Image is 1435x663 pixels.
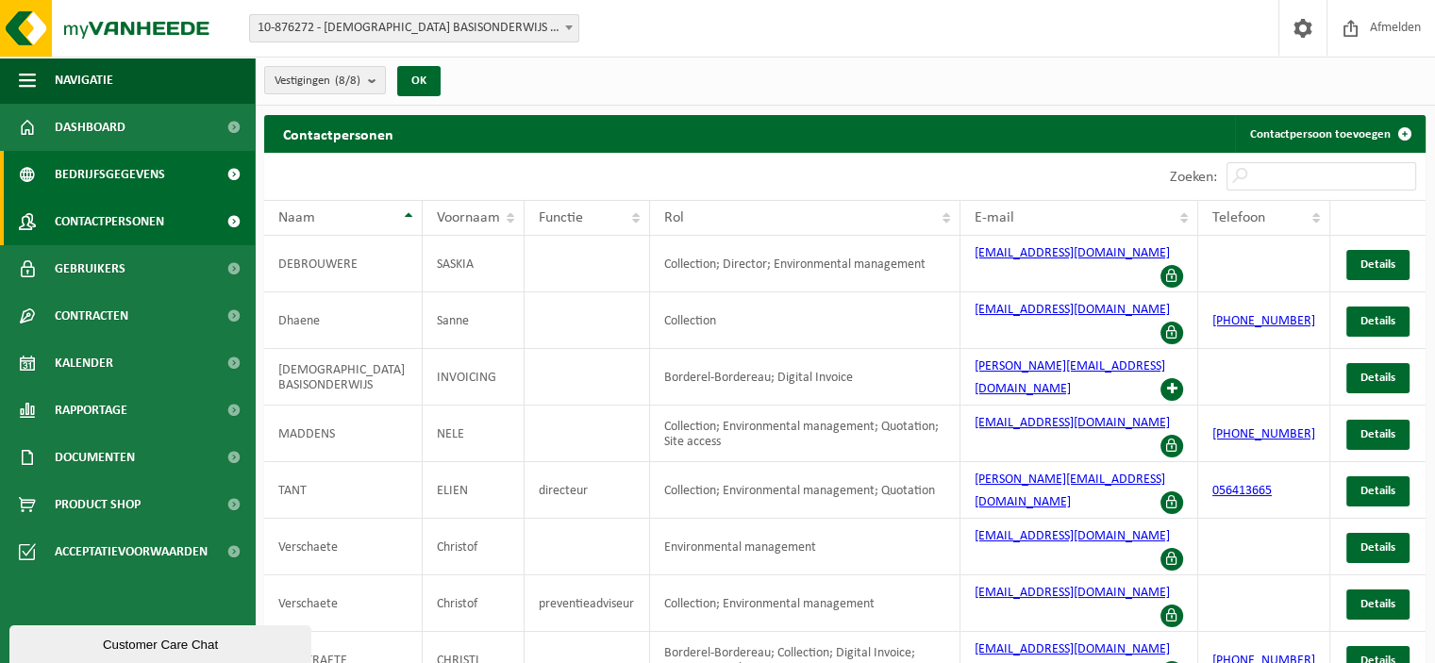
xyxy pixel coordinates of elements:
[539,210,583,225] span: Functie
[1346,533,1410,563] a: Details
[975,246,1170,260] a: [EMAIL_ADDRESS][DOMAIN_NAME]
[264,406,423,462] td: MADDENS
[55,245,125,292] span: Gebruikers
[423,292,525,349] td: Sanne
[397,66,441,96] button: OK
[525,575,650,632] td: preventieadviseur
[525,462,650,519] td: directeur
[9,622,315,663] iframe: chat widget
[1360,598,1395,610] span: Details
[55,198,164,245] span: Contactpersonen
[423,349,525,406] td: INVOICING
[1346,250,1410,280] a: Details
[1346,476,1410,506] a: Details
[1346,363,1410,393] a: Details
[275,67,360,95] span: Vestigingen
[55,387,127,434] span: Rapportage
[975,210,1014,225] span: E-mail
[264,115,412,152] h2: Contactpersonen
[1346,420,1410,450] a: Details
[975,416,1170,430] a: [EMAIL_ADDRESS][DOMAIN_NAME]
[975,303,1170,317] a: [EMAIL_ADDRESS][DOMAIN_NAME]
[249,14,579,42] span: 10-876272 - KATHOLIEK BASISONDERWIJS GULDENBERG VZW - WEVELGEM
[55,434,135,481] span: Documenten
[264,462,423,519] td: TANT
[650,292,960,349] td: Collection
[1235,115,1424,153] a: Contactpersoon toevoegen
[55,481,141,528] span: Product Shop
[55,340,113,387] span: Kalender
[975,359,1165,396] a: [PERSON_NAME][EMAIL_ADDRESS][DOMAIN_NAME]
[1360,428,1395,440] span: Details
[975,472,1165,509] a: [PERSON_NAME][EMAIL_ADDRESS][DOMAIN_NAME]
[423,575,525,632] td: Christof
[1212,484,1272,498] a: 056413665
[650,575,960,632] td: Collection; Environmental management
[1212,210,1265,225] span: Telefoon
[1360,315,1395,327] span: Details
[423,462,525,519] td: ELIEN
[423,236,525,292] td: SASKIA
[264,575,423,632] td: Verschaete
[1212,314,1315,328] a: [PHONE_NUMBER]
[1360,541,1395,554] span: Details
[423,406,525,462] td: NELE
[55,57,113,104] span: Navigatie
[335,75,360,87] count: (8/8)
[264,519,423,575] td: Verschaete
[55,292,128,340] span: Contracten
[1212,427,1315,441] a: [PHONE_NUMBER]
[55,528,208,575] span: Acceptatievoorwaarden
[264,292,423,349] td: Dhaene
[1360,258,1395,271] span: Details
[1346,307,1410,337] a: Details
[437,210,500,225] span: Voornaam
[650,519,960,575] td: Environmental management
[1170,170,1217,185] label: Zoeken:
[1346,589,1410,620] a: Details
[650,406,960,462] td: Collection; Environmental management; Quotation; Site access
[975,529,1170,543] a: [EMAIL_ADDRESS][DOMAIN_NAME]
[55,151,165,198] span: Bedrijfsgegevens
[664,210,684,225] span: Rol
[278,210,315,225] span: Naam
[264,236,423,292] td: DEBROUWERE
[250,15,578,41] span: 10-876272 - KATHOLIEK BASISONDERWIJS GULDENBERG VZW - WEVELGEM
[264,66,386,94] button: Vestigingen(8/8)
[650,462,960,519] td: Collection; Environmental management; Quotation
[650,236,960,292] td: Collection; Director; Environmental management
[423,519,525,575] td: Christof
[264,349,423,406] td: [DEMOGRAPHIC_DATA] BASISONDERWIJS
[975,642,1170,656] a: [EMAIL_ADDRESS][DOMAIN_NAME]
[1360,372,1395,384] span: Details
[55,104,125,151] span: Dashboard
[650,349,960,406] td: Borderel-Bordereau; Digital Invoice
[1360,485,1395,497] span: Details
[975,586,1170,600] a: [EMAIL_ADDRESS][DOMAIN_NAME]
